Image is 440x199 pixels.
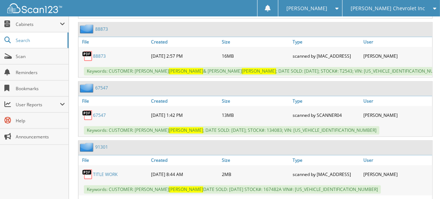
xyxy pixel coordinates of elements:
[16,37,64,43] span: Search
[82,51,93,62] img: PDF.png
[78,96,149,106] a: File
[220,49,291,64] div: 16MB
[16,118,65,124] span: Help
[362,37,432,47] a: User
[169,127,203,134] span: [PERSON_NAME]
[362,96,432,106] a: User
[16,53,65,60] span: Scan
[80,143,95,152] img: folder2.png
[362,49,432,64] div: [PERSON_NAME]
[93,112,106,119] a: 67547
[149,167,220,182] div: [DATE] 8:44 AM
[149,37,220,47] a: Created
[220,108,291,123] div: 13MB
[220,96,291,106] a: Size
[149,96,220,106] a: Created
[78,37,149,47] a: File
[95,26,108,32] a: 88873
[404,164,440,199] iframe: Chat Widget
[93,53,106,60] a: 88873
[286,6,327,11] span: [PERSON_NAME]
[149,49,220,64] div: [DATE] 2:57 PM
[220,167,291,182] div: 2MB
[16,69,65,76] span: Reminders
[84,185,381,194] span: Keywords: CUSTOMER: [PERSON_NAME] DATE SOLD: [DATE] STOCK#: 167482A VIN#: [US_VEHICLE_IDENTIFICAT...
[82,110,93,121] img: PDF.png
[169,187,203,193] span: [PERSON_NAME]
[82,169,93,180] img: PDF.png
[291,49,362,64] div: scanned by [MAC_ADDRESS]
[362,167,432,182] div: [PERSON_NAME]
[80,24,95,34] img: folder2.png
[291,167,362,182] div: scanned by [MAC_ADDRESS]
[220,37,291,47] a: Size
[16,85,65,92] span: Bookmarks
[93,172,117,178] a: TITLE WORK
[351,6,425,11] span: [PERSON_NAME] Chevrolet Inc
[362,156,432,165] a: User
[291,37,362,47] a: Type
[149,156,220,165] a: Created
[84,126,379,135] span: Keywords: CUSTOMER: [PERSON_NAME] ; DATE SOLD: [DATE]; STOCK#: 134083; VIN: [US_VEHICLE_IDENTIFIC...
[291,156,362,165] a: Type
[220,156,291,165] a: Size
[7,3,62,13] img: scan123-logo-white.svg
[95,85,108,91] a: 67547
[291,108,362,123] div: scanned by SCANNER04
[362,108,432,123] div: [PERSON_NAME]
[242,68,276,74] span: [PERSON_NAME]
[16,21,60,27] span: Cabinets
[16,102,60,108] span: User Reports
[80,84,95,93] img: folder2.png
[78,156,149,165] a: File
[149,108,220,123] div: [DATE] 1:42 PM
[169,68,203,74] span: [PERSON_NAME]
[95,144,108,150] a: 91301
[291,96,362,106] a: Type
[16,134,65,140] span: Announcements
